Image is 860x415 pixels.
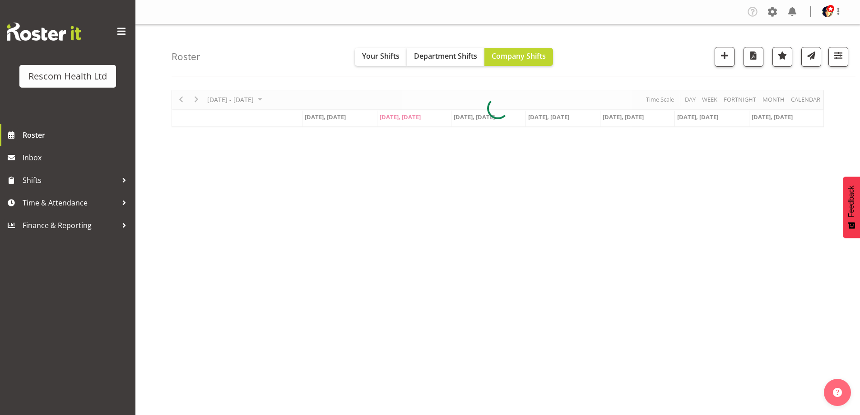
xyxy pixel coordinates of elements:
button: Download a PDF of the roster according to the set date range. [744,47,763,67]
span: Inbox [23,151,131,164]
span: Time & Attendance [23,196,117,210]
span: Feedback [847,186,855,217]
img: lisa-averill4ed0ba207759471a3c7c9c0bc18f64d8.png [822,6,833,17]
button: Filter Shifts [828,47,848,67]
h4: Roster [172,51,200,62]
button: Department Shifts [407,48,484,66]
span: Your Shifts [362,51,400,61]
span: Finance & Reporting [23,219,117,232]
button: Feedback - Show survey [843,177,860,238]
button: Company Shifts [484,48,553,66]
span: Company Shifts [492,51,546,61]
img: help-xxl-2.png [833,388,842,397]
button: Your Shifts [355,48,407,66]
button: Add a new shift [715,47,734,67]
span: Roster [23,128,131,142]
button: Highlight an important date within the roster. [772,47,792,67]
div: Rescom Health Ltd [28,70,107,83]
img: Rosterit website logo [7,23,81,41]
span: Department Shifts [414,51,477,61]
button: Send a list of all shifts for the selected filtered period to all rostered employees. [801,47,821,67]
span: Shifts [23,173,117,187]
